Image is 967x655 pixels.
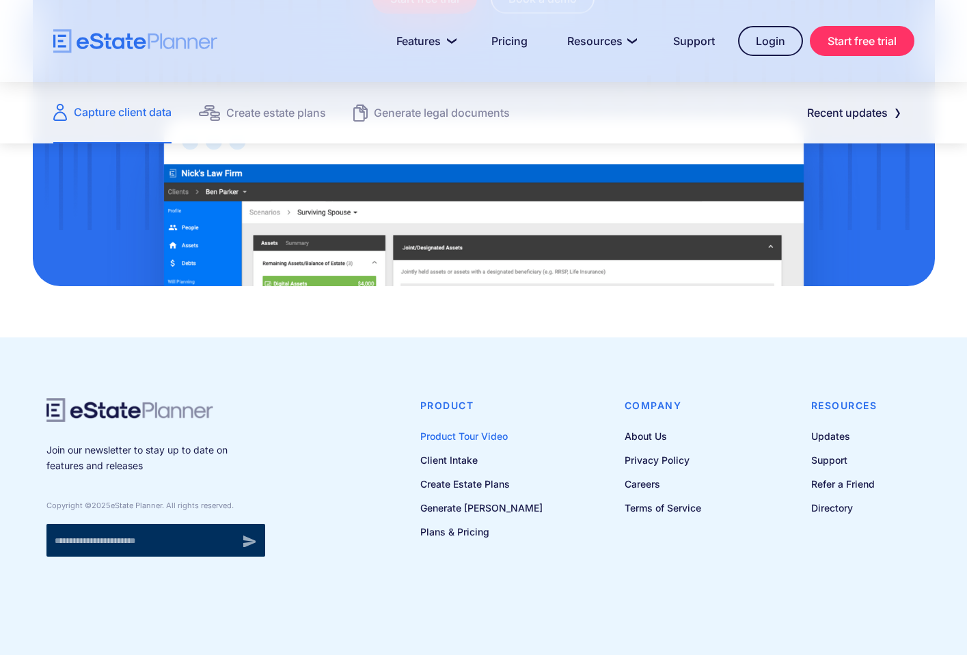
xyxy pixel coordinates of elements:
[92,501,111,510] span: 2025
[74,102,172,122] div: Capture client data
[811,428,877,445] a: Updates
[420,475,543,492] a: Create Estate Plans
[625,451,701,469] a: Privacy Policy
[420,398,543,413] h4: Product
[625,428,701,445] a: About Us
[420,499,543,516] a: Generate [PERSON_NAME]
[46,443,265,473] p: Join our newsletter to stay up to date on features and releases
[791,99,914,126] a: Recent updates
[374,103,510,122] div: Generate legal documents
[811,451,877,469] a: Support
[625,398,701,413] h4: Company
[475,27,544,55] a: Pricing
[353,82,510,143] a: Generate legal documents
[738,26,803,56] a: Login
[807,103,888,122] div: Recent updates
[811,499,877,516] a: Directory
[810,26,914,56] a: Start free trial
[199,82,326,143] a: Create estate plans
[420,523,543,540] a: Plans & Pricing
[811,475,877,492] a: Refer a Friend
[226,103,326,122] div: Create estate plans
[46,501,265,510] div: Copyright © eState Planner. All rights reserved.
[53,29,217,53] a: home
[551,27,650,55] a: Resources
[53,82,172,143] a: Capture client data
[380,27,468,55] a: Features
[625,475,701,492] a: Careers
[657,27,731,55] a: Support
[46,524,265,557] form: Newsletter signup
[420,451,543,469] a: Client Intake
[420,428,543,445] a: Product Tour Video
[625,499,701,516] a: Terms of Service
[811,398,877,413] h4: Resources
